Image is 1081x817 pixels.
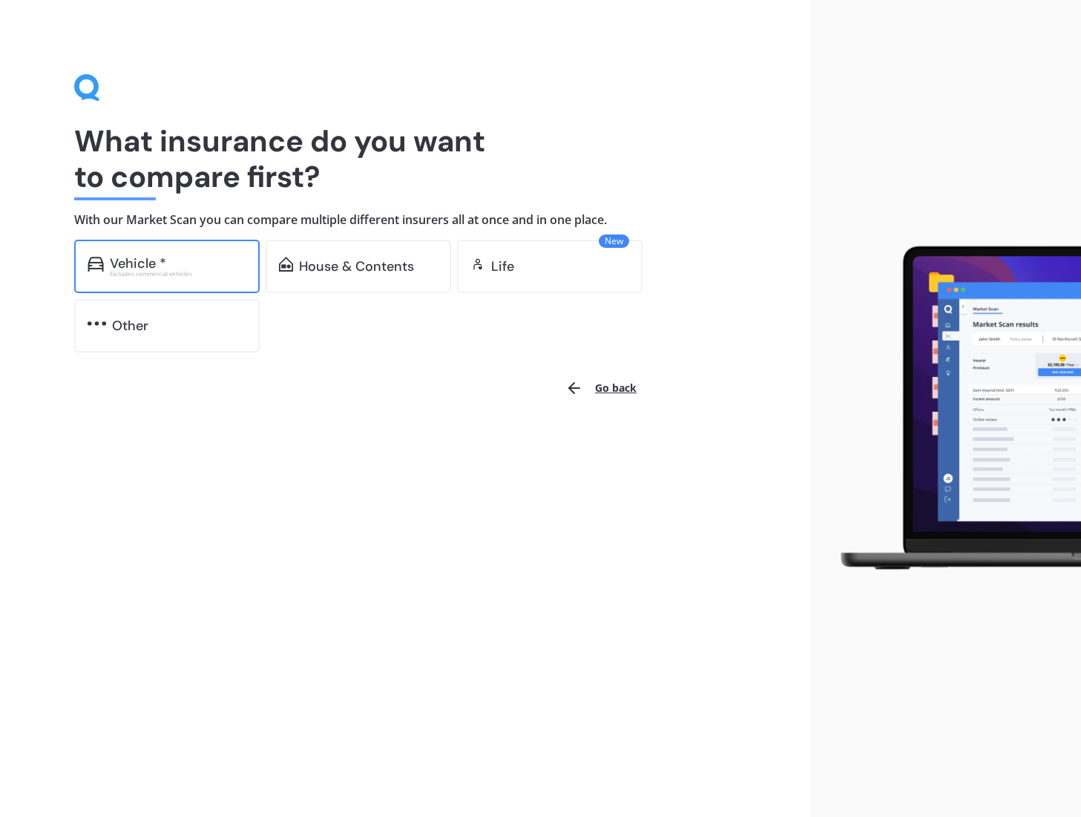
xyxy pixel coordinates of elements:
[112,318,148,333] div: Other
[599,234,629,248] span: New
[110,271,246,277] div: Excludes commercial vehicles
[74,123,737,194] h1: What insurance do you want to compare first?
[88,316,106,331] img: other.81dba5aafe580aa69f38.svg
[74,212,737,228] h4: With our Market Scan you can compare multiple different insurers all at once and in one place.
[88,257,104,272] img: car.f15378c7a67c060ca3f3.svg
[279,257,293,272] img: home-and-contents.b802091223b8502ef2dd.svg
[299,259,414,274] div: House & Contents
[823,239,1081,578] img: laptop.webp
[491,259,514,274] div: Life
[110,256,166,271] div: Vehicle *
[470,257,485,272] img: life.f720d6a2d7cdcd3ad642.svg
[556,370,645,406] button: Go back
